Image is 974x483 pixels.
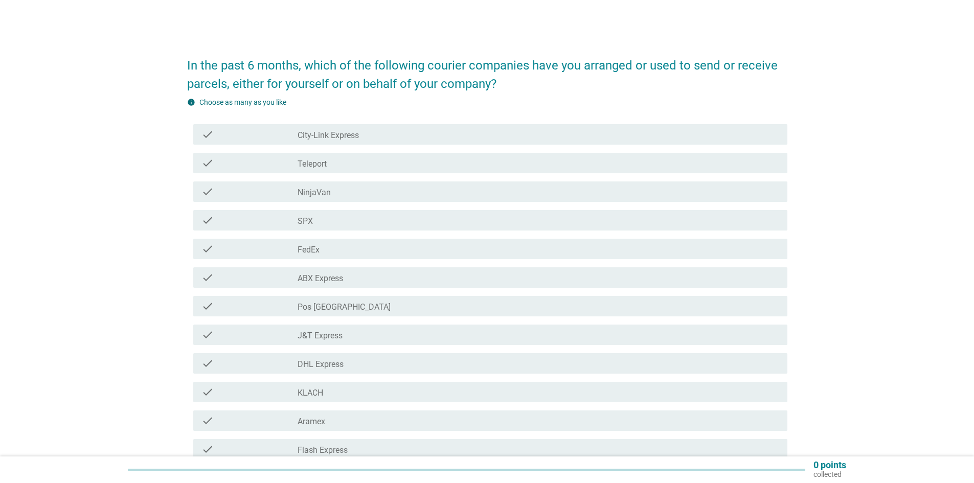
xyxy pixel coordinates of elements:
[201,214,214,226] i: check
[298,188,331,198] label: NinjaVan
[298,245,320,255] label: FedEx
[298,273,343,284] label: ABX Express
[298,359,344,370] label: DHL Express
[201,300,214,312] i: check
[201,443,214,455] i: check
[298,216,313,226] label: SPX
[813,461,846,470] p: 0 points
[201,271,214,284] i: check
[201,357,214,370] i: check
[298,130,359,141] label: City-Link Express
[298,445,348,455] label: Flash Express
[298,302,391,312] label: Pos [GEOGRAPHIC_DATA]
[201,329,214,341] i: check
[298,388,323,398] label: KLACH
[201,128,214,141] i: check
[201,243,214,255] i: check
[187,98,195,106] i: info
[298,417,325,427] label: Aramex
[298,331,343,341] label: J&T Express
[199,98,286,106] label: Choose as many as you like
[201,157,214,169] i: check
[187,46,787,93] h2: In the past 6 months, which of the following courier companies have you arranged or used to send ...
[298,159,327,169] label: Teleport
[201,415,214,427] i: check
[813,470,846,479] p: collected
[201,186,214,198] i: check
[201,386,214,398] i: check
